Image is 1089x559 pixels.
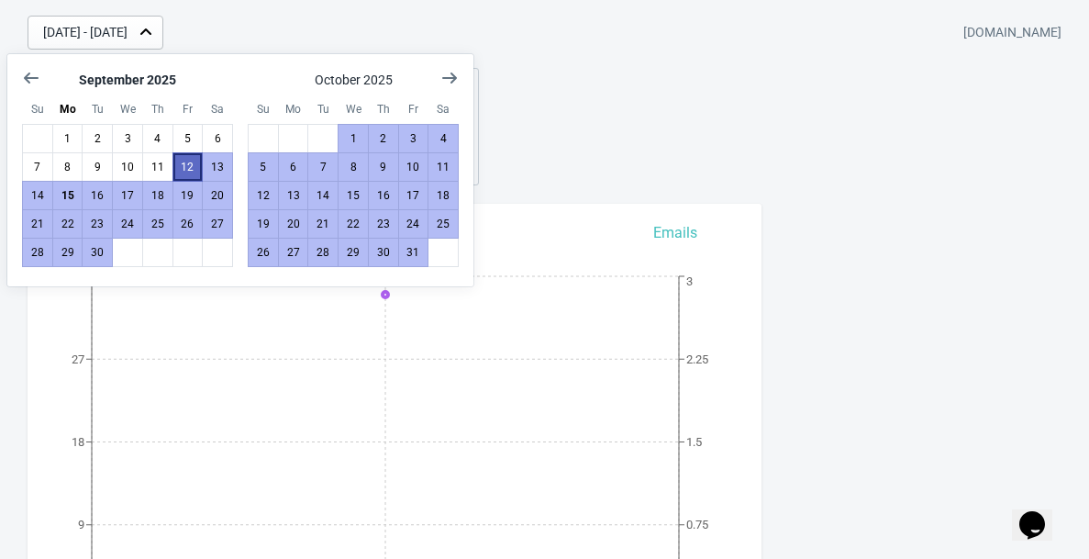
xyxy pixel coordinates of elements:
button: September 10 2025 [112,152,143,182]
tspan: 9 [78,518,84,531]
button: October 14 2025 [307,181,339,210]
button: September 12 2025 [172,152,204,182]
tspan: 0.75 [686,518,708,531]
button: September 7 2025 [22,152,53,182]
button: September 16 2025 [82,181,113,210]
button: September 28 2025 [22,238,53,267]
div: Wednesday [112,94,143,125]
button: September 3 2025 [112,124,143,153]
button: September 1 2025 [52,124,83,153]
button: October 22 2025 [338,209,369,239]
button: October 25 2025 [428,209,459,239]
tspan: 3 [686,274,693,288]
button: September 23 2025 [82,209,113,239]
button: October 20 2025 [278,209,309,239]
button: October 28 2025 [307,238,339,267]
button: September 29 2025 [52,238,83,267]
tspan: 1.5 [686,435,702,449]
button: September 2 2025 [82,124,113,153]
button: September 4 2025 [142,124,173,153]
div: Wednesday [338,94,369,125]
div: Saturday [202,94,233,125]
button: September 8 2025 [52,152,83,182]
button: September 19 2025 [172,181,204,210]
button: October 9 2025 [368,152,399,182]
button: September 17 2025 [112,181,143,210]
button: October 18 2025 [428,181,459,210]
button: October 16 2025 [368,181,399,210]
tspan: 27 [72,352,84,366]
div: Monday [52,94,83,125]
button: October 4 2025 [428,124,459,153]
button: September 6 2025 [202,124,233,153]
button: October 3 2025 [398,124,429,153]
button: September 21 2025 [22,209,53,239]
button: October 26 2025 [248,238,279,267]
button: September 20 2025 [202,181,233,210]
button: Show previous month, August 2025 [15,61,48,95]
button: October 7 2025 [307,152,339,182]
button: September 9 2025 [82,152,113,182]
button: October 19 2025 [248,209,279,239]
button: October 11 2025 [428,152,459,182]
tspan: 18 [72,435,84,449]
button: October 2 2025 [368,124,399,153]
button: Today September 15 2025 [52,181,83,210]
button: October 30 2025 [368,238,399,267]
button: October 31 2025 [398,238,429,267]
button: September 13 2025 [202,152,233,182]
div: Sunday [22,94,53,125]
div: Sunday [248,94,279,125]
div: Monday [278,94,309,125]
button: September 24 2025 [112,209,143,239]
button: Show next month, November 2025 [433,61,466,95]
button: September 26 2025 [172,209,204,239]
button: October 10 2025 [398,152,429,182]
button: October 6 2025 [278,152,309,182]
button: September 30 2025 [82,238,113,267]
button: October 12 2025 [248,181,279,210]
button: October 1 2025 [338,124,369,153]
div: [DATE] - [DATE] [43,23,128,42]
button: September 14 2025 [22,181,53,210]
button: October 24 2025 [398,209,429,239]
button: September 5 2025 [172,124,204,153]
button: October 5 2025 [248,152,279,182]
div: Friday [172,94,204,125]
button: September 25 2025 [142,209,173,239]
button: October 15 2025 [338,181,369,210]
tspan: 2.25 [686,352,708,366]
button: October 27 2025 [278,238,309,267]
button: September 11 2025 [142,152,173,182]
div: Tuesday [307,94,339,125]
button: September 22 2025 [52,209,83,239]
button: October 17 2025 [398,181,429,210]
div: [DOMAIN_NAME] [963,17,1061,50]
button: September 18 2025 [142,181,173,210]
div: Tuesday [83,94,114,125]
button: October 13 2025 [278,181,309,210]
button: September 27 2025 [202,209,233,239]
button: October 29 2025 [338,238,369,267]
div: Friday [398,94,429,125]
button: October 23 2025 [368,209,399,239]
iframe: chat widget [1012,486,1071,541]
button: October 8 2025 [338,152,369,182]
div: Saturday [428,94,459,125]
div: Thursday [368,94,399,125]
div: Thursday [142,94,173,125]
button: October 21 2025 [307,209,339,239]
